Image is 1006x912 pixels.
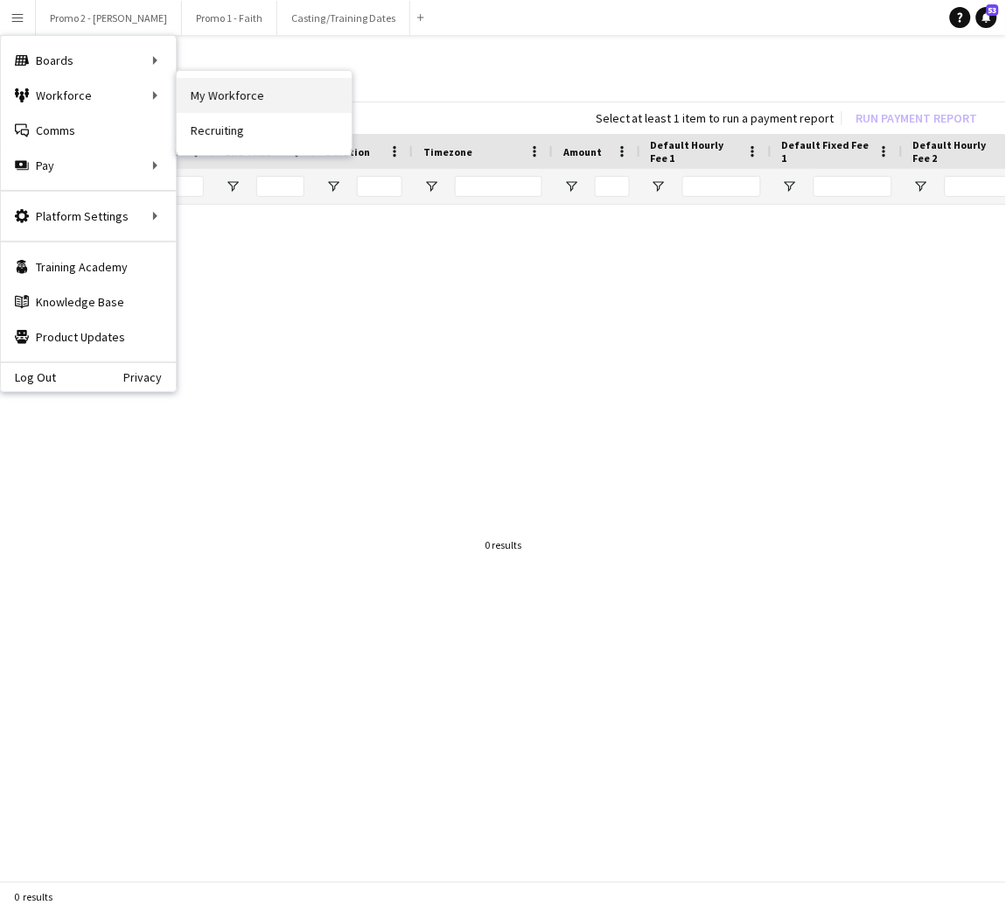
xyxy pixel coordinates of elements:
[1,370,56,384] a: Log Out
[177,78,352,113] a: My Workforce
[1,284,176,319] a: Knowledge Base
[1,113,176,148] a: Comms
[596,110,835,126] div: Select at least 1 item to run a payment report
[976,7,997,28] a: 53
[256,176,304,197] input: End Time Filter Input
[913,179,929,194] button: Open Filter Menu
[1,319,176,354] a: Product Updates
[913,138,1003,165] span: Default Hourly Fee 2
[156,176,204,197] input: Start Time Filter Input
[182,1,277,35] button: Promo 1 - Faith
[1,78,176,113] div: Workforce
[987,4,999,16] span: 53
[595,176,630,197] input: Amount Filter Input
[682,176,761,197] input: Default Hourly Fee 1 Filter Input
[814,176,892,197] input: Default Fixed Fee 1 Filter Input
[485,538,521,551] div: 0 results
[651,138,740,165] span: Default Hourly Fee 1
[651,179,667,194] button: Open Filter Menu
[1,43,176,78] div: Boards
[455,176,542,197] input: Timezone Filter Input
[36,1,182,35] button: Promo 2 - [PERSON_NAME]
[423,179,439,194] button: Open Filter Menu
[1,148,176,183] div: Pay
[177,113,352,148] a: Recruiting
[563,179,579,194] button: Open Filter Menu
[423,145,472,158] span: Timezone
[325,179,341,194] button: Open Filter Menu
[782,138,871,165] span: Default Fixed Fee 1
[782,179,798,194] button: Open Filter Menu
[225,179,241,194] button: Open Filter Menu
[1,199,176,234] div: Platform Settings
[277,1,410,35] button: Casting/Training Dates
[1,249,176,284] a: Training Academy
[123,370,176,384] a: Privacy
[563,145,602,158] span: Amount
